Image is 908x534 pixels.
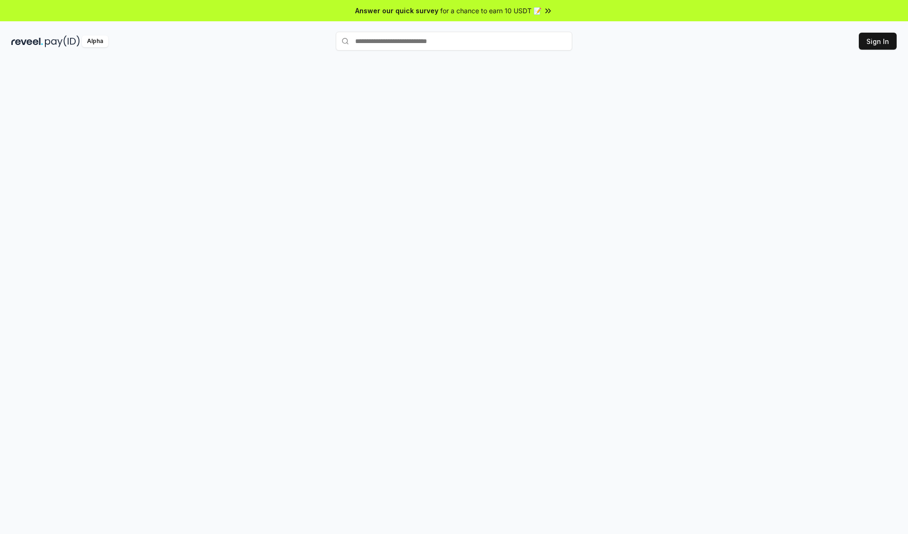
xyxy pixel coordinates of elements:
img: reveel_dark [11,35,43,47]
img: pay_id [45,35,80,47]
button: Sign In [859,33,897,50]
div: Alpha [82,35,108,47]
span: for a chance to earn 10 USDT 📝 [440,6,541,16]
span: Answer our quick survey [355,6,438,16]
